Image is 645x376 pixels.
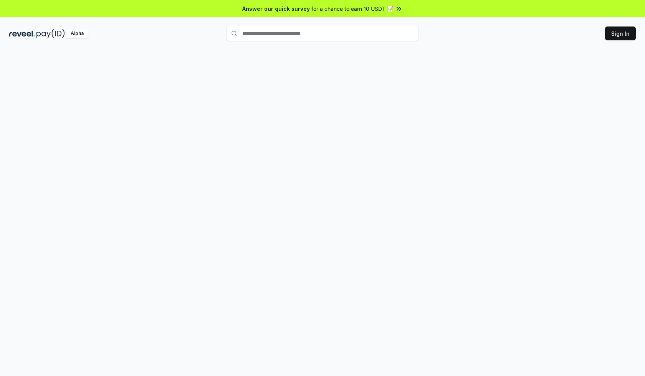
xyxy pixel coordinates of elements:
[36,29,65,38] img: pay_id
[242,5,310,13] span: Answer our quick survey
[66,29,88,38] div: Alpha
[311,5,394,13] span: for a chance to earn 10 USDT 📝
[9,29,35,38] img: reveel_dark
[605,27,636,40] button: Sign In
